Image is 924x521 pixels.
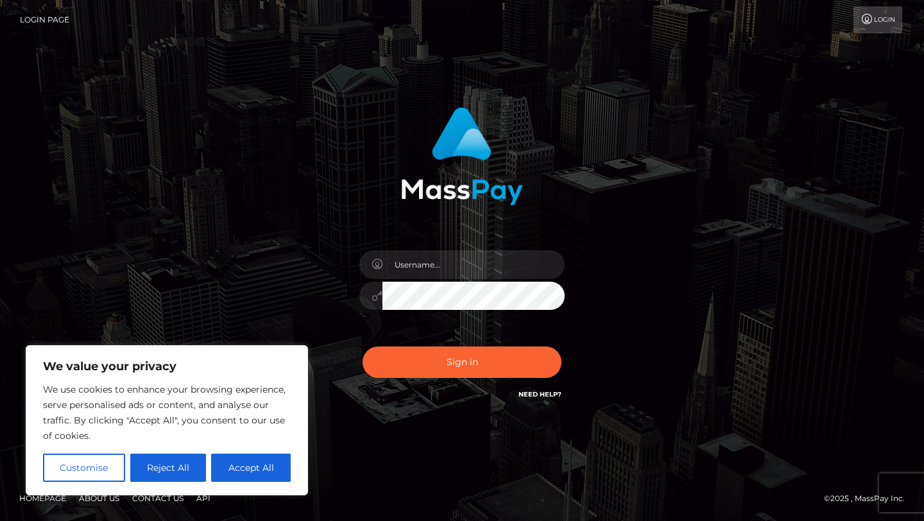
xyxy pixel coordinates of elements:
[518,390,561,398] a: Need Help?
[401,107,523,205] img: MassPay Login
[26,345,308,495] div: We value your privacy
[14,488,71,508] a: Homepage
[130,454,207,482] button: Reject All
[43,382,291,443] p: We use cookies to enhance your browsing experience, serve personalised ads or content, and analys...
[824,491,914,506] div: © 2025 , MassPay Inc.
[43,454,125,482] button: Customise
[853,6,902,33] a: Login
[363,346,561,378] button: Sign in
[127,488,189,508] a: Contact Us
[20,6,69,33] a: Login Page
[191,488,216,508] a: API
[43,359,291,374] p: We value your privacy
[74,488,124,508] a: About Us
[382,250,565,279] input: Username...
[211,454,291,482] button: Accept All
